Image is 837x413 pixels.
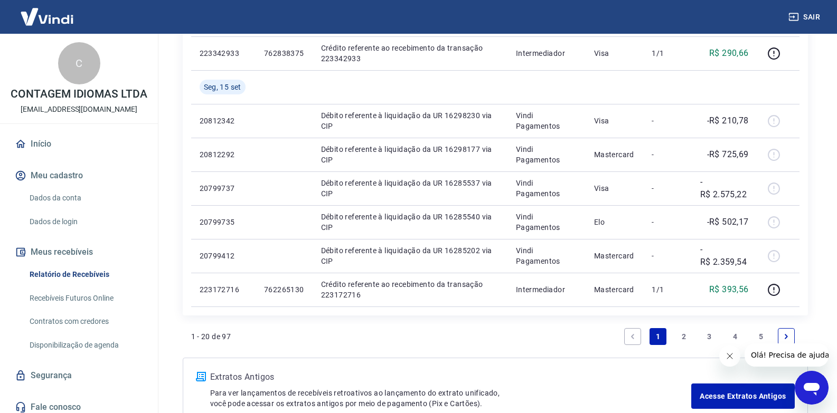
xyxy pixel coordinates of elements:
p: Para ver lançamentos de recebíveis retroativos ao lançamento do extrato unificado, você pode aces... [210,388,692,409]
p: 20799412 [200,251,247,261]
p: 20799735 [200,217,247,227]
img: ícone [196,372,206,381]
p: Visa [594,183,635,194]
p: - [652,183,683,194]
p: - [652,217,683,227]
p: 20812342 [200,116,247,126]
p: 1/1 [652,284,683,295]
p: Intermediador [516,48,577,59]
p: Vindi Pagamentos [516,212,577,233]
p: Visa [594,116,635,126]
p: Vindi Pagamentos [516,178,577,199]
p: Crédito referente ao recebimento da transação 223342933 [321,43,499,64]
p: 762838375 [264,48,304,59]
a: Contratos com credores [25,311,145,332]
p: Vindi Pagamentos [516,245,577,266]
p: - [652,251,683,261]
button: Meus recebíveis [13,241,145,264]
a: Início [13,132,145,156]
p: - [652,149,683,160]
a: Recebíveis Futuros Online [25,287,145,309]
p: 1 - 20 de 97 [191,331,231,342]
p: [EMAIL_ADDRESS][DOMAIN_NAME] [21,104,137,115]
p: Mastercard [594,284,635,295]
p: Mastercard [594,251,635,261]
a: Acesse Extratos Antigos [691,383,794,409]
img: Vindi [13,1,81,33]
a: Page 5 [753,328,769,345]
p: CONTAGEM IDIOMAS LTDA [11,89,147,100]
p: -R$ 210,78 [707,114,749,127]
p: Débito referente à liquidação da UR 16298177 via CIP [321,144,499,165]
p: -R$ 725,69 [707,148,749,161]
p: Vindi Pagamentos [516,110,577,131]
p: R$ 393,56 [709,283,749,296]
a: Page 1 is your current page [650,328,666,345]
p: Crédito referente ao recebimento da transação 223172716 [321,279,499,300]
p: Extratos Antigos [210,371,692,383]
a: Page 3 [701,328,718,345]
button: Meu cadastro [13,164,145,187]
p: 762265130 [264,284,304,295]
p: 1/1 [652,48,683,59]
button: Sair [786,7,824,27]
a: Disponibilização de agenda [25,334,145,356]
p: Débito referente à liquidação da UR 16285202 via CIP [321,245,499,266]
iframe: Fechar mensagem [719,345,740,367]
a: Dados da conta [25,187,145,209]
ul: Pagination [620,324,800,349]
p: Visa [594,48,635,59]
p: 20799737 [200,183,247,194]
a: Dados de login [25,211,145,233]
p: -R$ 2.575,22 [700,176,749,201]
a: Relatório de Recebíveis [25,264,145,285]
p: R$ 290,66 [709,47,749,60]
p: Elo [594,217,635,227]
p: 223342933 [200,48,247,59]
a: Segurança [13,364,145,387]
span: Seg, 15 set [204,82,241,92]
p: 223172716 [200,284,247,295]
p: Vindi Pagamentos [516,144,577,165]
p: Débito referente à liquidação da UR 16285540 via CIP [321,212,499,233]
p: -R$ 2.359,54 [700,243,749,268]
a: Page 4 [727,328,744,345]
p: Débito referente à liquidação da UR 16285537 via CIP [321,178,499,199]
a: Previous page [624,328,641,345]
p: Mastercard [594,149,635,160]
iframe: Mensagem da empresa [745,343,829,367]
p: - [652,116,683,126]
p: Intermediador [516,284,577,295]
p: Débito referente à liquidação da UR 16298230 via CIP [321,110,499,131]
iframe: Botão para abrir a janela de mensagens [795,371,829,405]
span: Olá! Precisa de ajuda? [6,7,89,16]
a: Page 2 [675,328,692,345]
p: -R$ 502,17 [707,216,749,228]
div: C [58,42,100,84]
a: Next page [778,328,795,345]
p: 20812292 [200,149,247,160]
